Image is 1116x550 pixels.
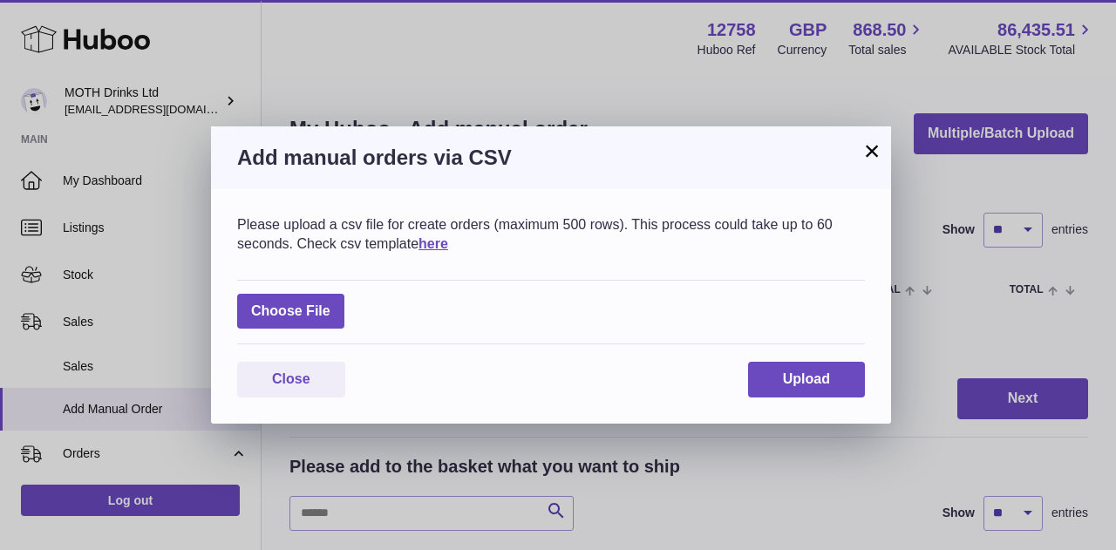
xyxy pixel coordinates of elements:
[272,371,310,386] span: Close
[237,215,865,253] div: Please upload a csv file for create orders (maximum 500 rows). This process could take up to 60 s...
[237,362,345,397] button: Close
[237,144,865,172] h3: Add manual orders via CSV
[861,140,882,161] button: ×
[237,294,344,329] span: Choose File
[748,362,865,397] button: Upload
[783,371,830,386] span: Upload
[418,236,448,251] a: here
